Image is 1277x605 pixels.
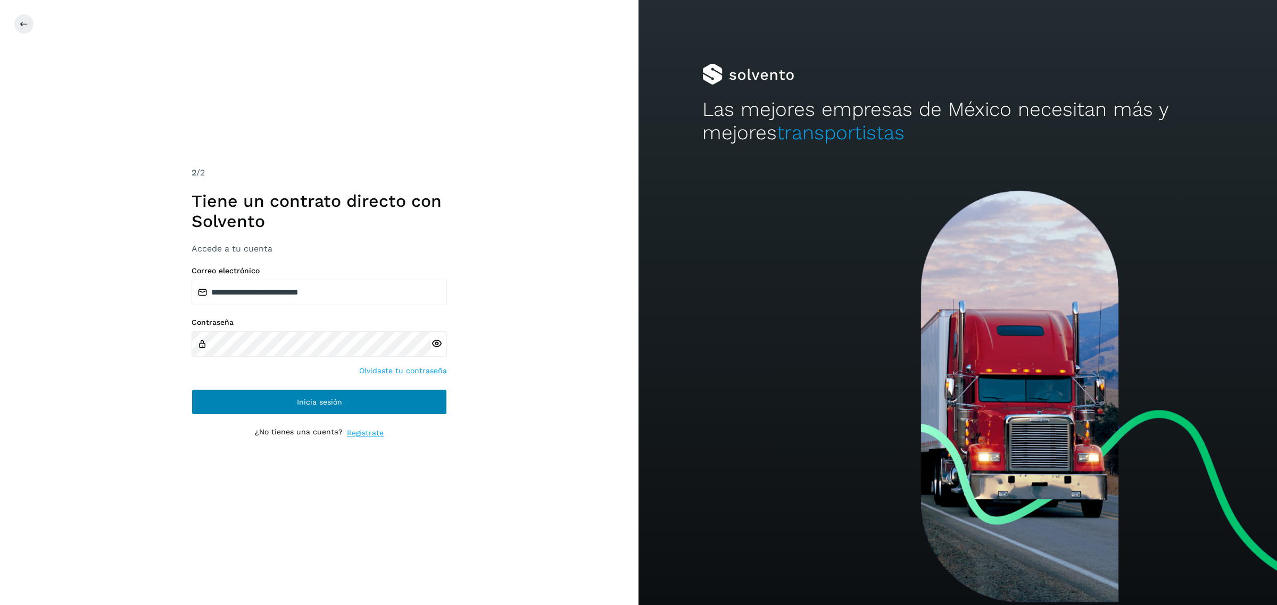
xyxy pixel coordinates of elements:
[297,398,342,406] span: Inicia sesión
[255,427,343,439] p: ¿No tienes una cuenta?
[192,191,447,232] h1: Tiene un contrato directo con Solvento
[192,266,447,275] label: Correo electrónico
[702,98,1213,145] h2: Las mejores empresas de México necesitan más y mejores
[347,427,384,439] a: Regístrate
[192,167,196,178] span: 2
[192,243,447,254] h3: Accede a tu cuenta
[192,318,447,327] label: Contraseña
[359,365,447,376] a: Olvidaste tu contraseña
[192,389,447,415] button: Inicia sesión
[192,166,447,179] div: /2
[777,121,905,144] span: transportistas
